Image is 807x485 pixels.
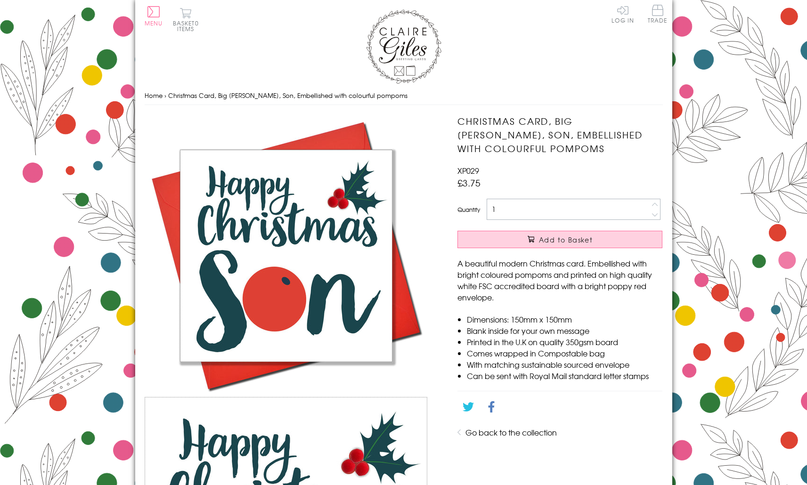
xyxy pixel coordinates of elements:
li: Comes wrapped in Compostable bag [467,348,662,359]
li: With matching sustainable sourced envelope [467,359,662,370]
button: Menu [145,6,163,26]
span: XP029 [457,165,479,176]
p: A beautiful modern Christmas card. Embellished with bright coloured pompoms and printed on high q... [457,258,662,303]
img: Claire Giles Greetings Cards [366,9,441,84]
a: Log In [611,5,634,23]
li: Blank inside for your own message [467,325,662,336]
span: £3.75 [457,176,481,189]
span: Christmas Card, Big [PERSON_NAME], Son, Embellished with colourful pompoms [168,91,408,100]
span: Add to Basket [539,235,593,244]
span: 0 items [177,19,199,33]
h1: Christmas Card, Big [PERSON_NAME], Son, Embellished with colourful pompoms [457,114,662,155]
a: Go back to the collection [465,427,557,438]
button: Add to Basket [457,231,662,248]
label: Quantity [457,205,480,214]
a: Trade [648,5,668,25]
button: Basket0 items [173,8,199,32]
span: Menu [145,19,163,27]
li: Printed in the U.K on quality 350gsm board [467,336,662,348]
img: Christmas Card, Big Berry, Son, Embellished with colourful pompoms [145,114,427,397]
nav: breadcrumbs [145,86,663,105]
span: › [164,91,166,100]
a: Home [145,91,163,100]
li: Can be sent with Royal Mail standard letter stamps [467,370,662,381]
li: Dimensions: 150mm x 150mm [467,314,662,325]
span: Trade [648,5,668,23]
